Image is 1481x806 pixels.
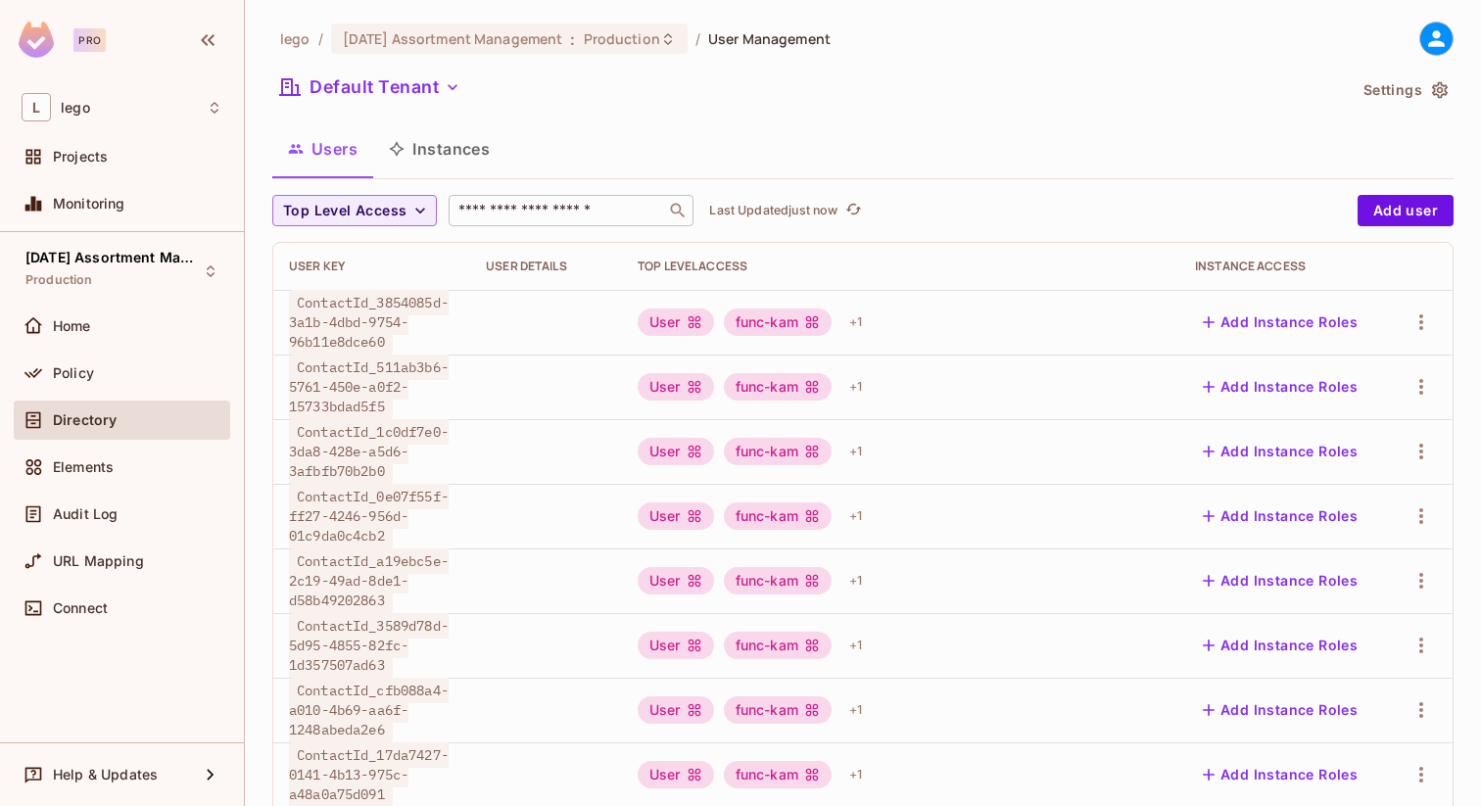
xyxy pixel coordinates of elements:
[1195,259,1372,274] div: Instance Access
[638,438,714,465] div: User
[53,318,91,334] span: Home
[841,436,870,467] div: + 1
[708,29,831,48] span: User Management
[638,308,714,336] div: User
[289,419,449,484] span: ContactId_1c0df7e0-3da8-428e-a5d6-3afbfb70b2b0
[53,553,144,569] span: URL Mapping
[343,29,563,48] span: [DATE] Assortment Management
[841,500,870,532] div: + 1
[1356,74,1454,106] button: Settings
[289,484,449,548] span: ContactId_0e07f55f-ff27-4246-956d-01c9da0c4cb2
[272,195,437,226] button: Top Level Access
[272,71,468,103] button: Default Tenant
[289,259,454,274] div: User Key
[1358,195,1454,226] button: Add user
[272,124,373,173] button: Users
[53,459,114,475] span: Elements
[724,373,832,401] div: func-kam
[841,694,870,726] div: + 1
[1195,630,1365,661] button: Add Instance Roles
[22,93,51,121] span: L
[289,678,449,742] span: ContactId_cfb088a4-a010-4b69-aa6f-1248abeda2e6
[373,124,505,173] button: Instances
[724,438,832,465] div: func-kam
[53,506,118,522] span: Audit Log
[280,29,311,48] span: the active workspace
[289,355,449,419] span: ContactId_511ab3b6-5761-450e-a0f2-15733bdad5f5
[1195,694,1365,726] button: Add Instance Roles
[1195,565,1365,596] button: Add Instance Roles
[724,567,832,594] div: func-kam
[283,199,406,223] span: Top Level Access
[841,565,870,596] div: + 1
[638,761,714,788] div: User
[841,307,870,338] div: + 1
[841,630,870,661] div: + 1
[53,412,117,428] span: Directory
[638,696,714,724] div: User
[837,199,865,222] span: Click to refresh data
[1195,307,1365,338] button: Add Instance Roles
[53,365,94,381] span: Policy
[53,767,158,782] span: Help & Updates
[638,373,714,401] div: User
[709,203,837,218] p: Last Updated just now
[1195,371,1365,403] button: Add Instance Roles
[638,567,714,594] div: User
[841,371,870,403] div: + 1
[53,196,125,212] span: Monitoring
[1195,759,1365,790] button: Add Instance Roles
[53,600,108,616] span: Connect
[569,31,576,47] span: :
[318,29,323,48] li: /
[841,199,865,222] button: refresh
[1195,500,1365,532] button: Add Instance Roles
[289,613,449,678] span: ContactId_3589d78d-5d95-4855-82fc-1d357507ad63
[53,149,108,165] span: Projects
[695,29,700,48] li: /
[638,259,1164,274] div: Top Level Access
[841,759,870,790] div: + 1
[724,696,832,724] div: func-kam
[638,632,714,659] div: User
[289,548,449,613] span: ContactId_a19ebc5e-2c19-49ad-8de1-d58b49202863
[724,632,832,659] div: func-kam
[19,22,54,58] img: SReyMgAAAABJRU5ErkJggg==
[724,761,832,788] div: func-kam
[1195,436,1365,467] button: Add Instance Roles
[724,502,832,530] div: func-kam
[61,100,90,116] span: Workspace: lego
[584,29,660,48] span: Production
[73,28,106,52] div: Pro
[25,272,93,288] span: Production
[845,201,862,220] span: refresh
[486,259,606,274] div: User Details
[25,250,202,265] span: [DATE] Assortment Management
[289,290,449,355] span: ContactId_3854085d-3a1b-4dbd-9754-96b11e8dce60
[638,502,714,530] div: User
[724,308,832,336] div: func-kam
